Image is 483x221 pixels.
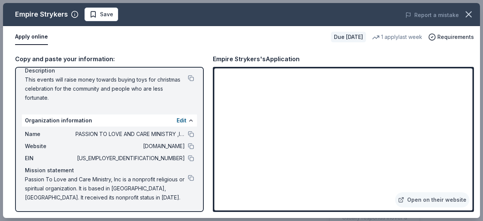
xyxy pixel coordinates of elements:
span: Website [25,142,75,151]
span: This events will raise money towards buying toys for christmas celebration for the community and ... [25,75,188,102]
div: Empire Strykers's Application [213,54,300,64]
div: Organization information [22,114,197,127]
div: Empire Strykers [15,8,68,20]
button: Apply online [15,29,48,45]
div: 1 apply last week [372,32,422,42]
button: Save [85,8,118,21]
span: EIN [25,154,75,163]
a: Open on their website [395,192,469,207]
span: Requirements [437,32,474,42]
div: Copy and paste your information: [15,54,204,64]
span: Name [25,130,75,139]
span: Save [100,10,113,19]
button: Requirements [428,32,474,42]
div: Description [25,66,194,75]
span: PASSION TO LOVE AND CARE MINISTRY ,INC [75,130,185,139]
button: Report a mistake [405,11,459,20]
div: Mission statement [25,166,194,175]
button: Edit [177,116,186,125]
span: Passion To Love and Care Ministry, Inc is a nonprofit religious or spiritual organization. It is ... [25,175,188,202]
span: [DOMAIN_NAME] [75,142,185,151]
span: [US_EMPLOYER_IDENTIFICATION_NUMBER] [75,154,185,163]
div: Due [DATE] [331,32,366,42]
